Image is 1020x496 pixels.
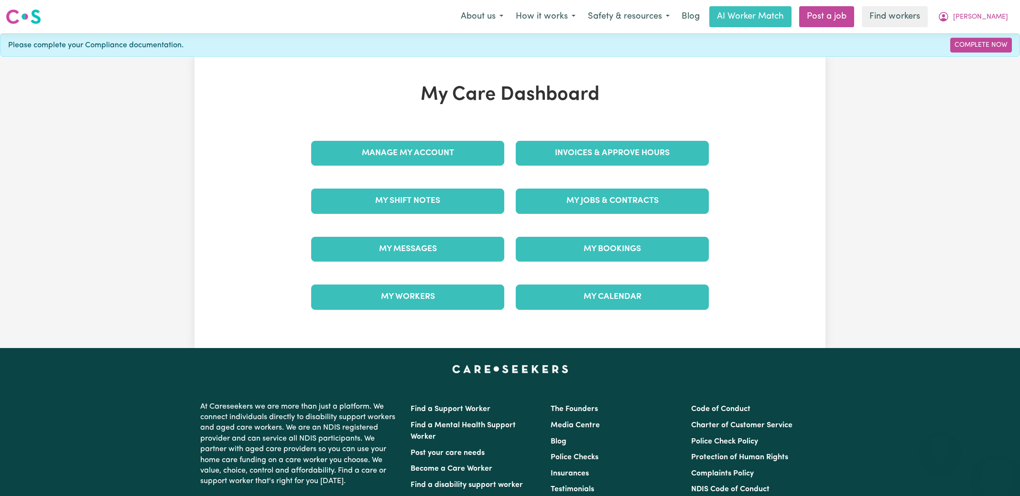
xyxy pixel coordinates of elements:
a: Protection of Human Rights [691,454,788,461]
a: Manage My Account [311,141,504,166]
a: Become a Care Worker [411,465,492,473]
a: Find workers [862,6,928,27]
p: At Careseekers we are more than just a platform. We connect individuals directly to disability su... [200,398,399,491]
button: How it works [510,7,582,27]
h1: My Care Dashboard [305,84,715,106]
a: Find a Mental Health Support Worker [411,422,516,441]
a: Find a Support Worker [411,405,490,413]
a: Careseekers logo [6,6,41,28]
a: Blog [676,6,705,27]
a: Careseekers home page [452,365,568,373]
img: Careseekers logo [6,8,41,25]
a: Media Centre [551,422,600,429]
span: Please complete your Compliance documentation. [8,40,184,51]
a: My Shift Notes [311,189,504,213]
a: Police Check Policy [691,438,758,445]
a: NDIS Code of Conduct [691,485,770,493]
button: About us [455,7,510,27]
a: Charter of Customer Service [691,422,792,429]
a: My Calendar [516,285,709,309]
a: My Messages [311,237,504,262]
a: Invoices & Approve Hours [516,141,709,166]
a: Post your care needs [411,449,485,457]
a: Complete Now [950,38,1012,53]
span: [PERSON_NAME] [953,12,1008,22]
a: AI Worker Match [709,6,792,27]
button: Safety & resources [582,7,676,27]
a: My Workers [311,285,504,309]
button: My Account [932,7,1014,27]
a: Find a disability support worker [411,481,523,489]
a: Complaints Policy [691,470,754,477]
a: Post a job [799,6,854,27]
a: My Bookings [516,237,709,262]
a: My Jobs & Contracts [516,189,709,213]
iframe: Close message [931,435,950,454]
a: Testimonials [551,485,594,493]
a: Blog [551,438,566,445]
a: Police Checks [551,454,598,461]
a: Code of Conduct [691,405,750,413]
a: The Founders [551,405,598,413]
a: Insurances [551,470,589,477]
iframe: Button to launch messaging window [982,458,1012,488]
